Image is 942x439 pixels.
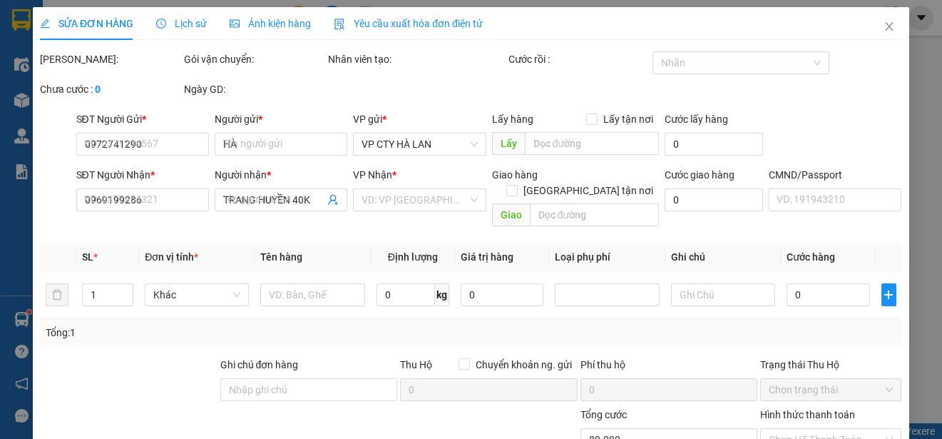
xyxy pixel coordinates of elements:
span: Giao [492,203,530,226]
div: Tổng: 1 [46,325,364,340]
label: Ghi chú đơn hàng [220,359,299,370]
span: Lấy hàng [492,113,533,125]
span: SL [82,251,93,263]
span: Lấy tận nơi [598,111,660,127]
span: Định lượng [388,251,438,263]
div: CMND/Passport [769,167,901,183]
input: Cước lấy hàng [665,133,764,156]
span: VP Nhận [353,169,392,181]
span: plus [882,289,896,301]
img: icon [334,19,345,30]
div: Trạng thái Thu Hộ [761,357,902,373]
div: Ngày GD: [184,81,325,97]
div: [PERSON_NAME]: [40,51,181,67]
div: Cước rồi : [508,51,650,67]
span: Tổng cước [580,409,627,420]
button: delete [46,283,68,306]
div: Người gửi [215,111,347,127]
span: Giá trị hàng [461,251,513,263]
th: Loại phụ phí [550,243,665,271]
div: Gói vận chuyển: [184,51,325,67]
div: Chưa cước : [40,81,181,97]
span: close [884,21,895,32]
span: VP CTY HÀ LAN [362,133,477,155]
div: SĐT Người Nhận [76,167,209,183]
span: Lấy [492,132,525,155]
span: user-add [327,194,339,206]
button: Close [869,7,909,47]
b: 0 [95,84,101,95]
label: Hình thức thanh toán [761,409,856,420]
div: Phí thu hộ [580,357,758,378]
div: VP gửi [353,111,486,127]
input: VD: Bàn, Ghế [261,283,365,306]
input: Cước giao hàng [665,188,764,211]
span: Chọn trạng thái [769,379,894,400]
span: Thu Hộ [400,359,432,370]
th: Ghi chú [665,243,781,271]
span: Lịch sử [156,18,207,29]
label: Cước lấy hàng [665,113,729,125]
span: picture [230,19,240,29]
input: Dọc đường [530,203,660,226]
span: Chuyển khoản ng. gửi [470,357,578,373]
span: Khác [153,284,240,306]
span: Ảnh kiện hàng [230,18,311,29]
div: SĐT Người Gửi [76,111,209,127]
label: Cước giao hàng [665,169,735,181]
span: clock-circle [156,19,166,29]
span: edit [40,19,50,29]
button: plus [881,283,896,306]
span: Cước hàng [787,251,835,263]
input: Ghi Chú [671,283,775,306]
span: SỬA ĐƠN HÀNG [40,18,133,29]
span: Đơn vị tính [145,251,198,263]
input: Dọc đường [525,132,660,155]
span: [GEOGRAPHIC_DATA] tận nơi [518,183,660,198]
span: kg [435,283,449,306]
input: Ghi chú đơn hàng [220,378,398,401]
span: Giao hàng [492,169,538,181]
span: Tên hàng [261,251,303,263]
span: Yêu cầu xuất hóa đơn điện tử [334,18,483,29]
div: Người nhận [215,167,347,183]
div: Nhân viên tạo: [328,51,506,67]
